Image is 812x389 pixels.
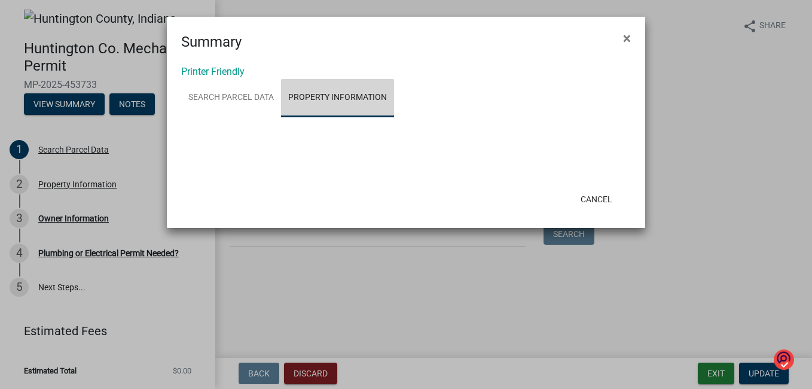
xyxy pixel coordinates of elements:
[571,189,622,210] button: Cancel
[181,66,245,77] a: Printer Friendly
[281,79,394,117] a: Property Information
[181,79,281,117] a: Search Parcel Data
[774,349,794,371] img: o1IwAAAABJRU5ErkJggg==
[181,31,242,53] h4: Summary
[613,22,640,55] button: Close
[623,30,631,47] span: ×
